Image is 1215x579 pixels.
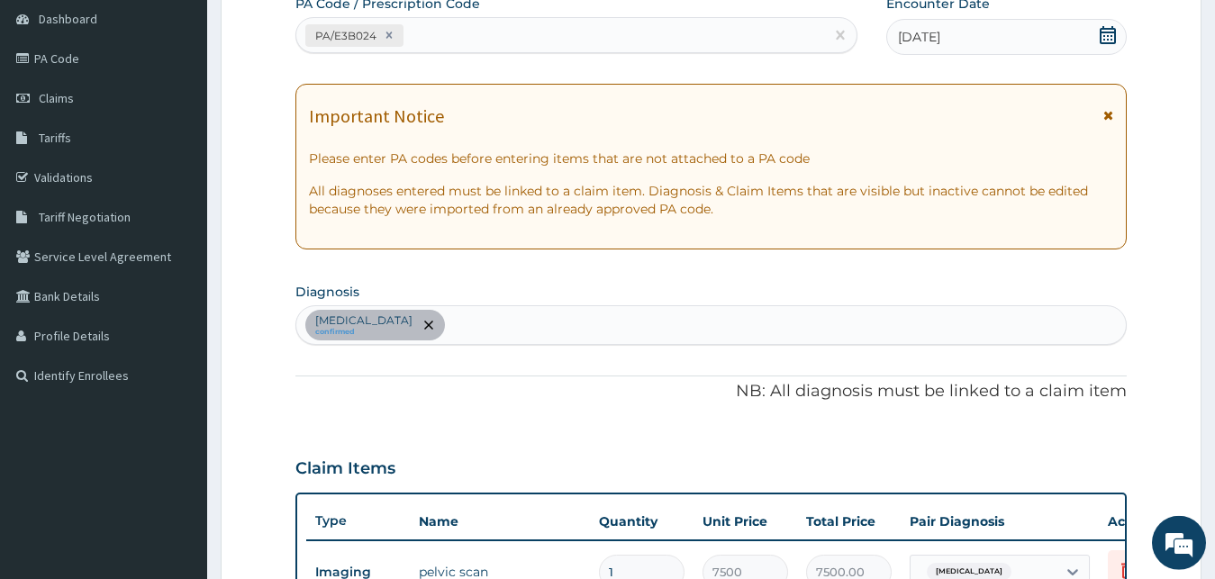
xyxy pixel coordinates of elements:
[315,328,413,337] small: confirmed
[410,503,590,539] th: Name
[797,503,901,539] th: Total Price
[1099,503,1189,539] th: Actions
[309,149,1114,167] p: Please enter PA codes before entering items that are not attached to a PA code
[104,175,249,357] span: We're online!
[39,209,131,225] span: Tariff Negotiation
[39,11,97,27] span: Dashboard
[306,504,410,538] th: Type
[295,9,339,52] div: Minimize live chat window
[39,90,74,106] span: Claims
[295,380,1128,403] p: NB: All diagnosis must be linked to a claim item
[295,459,395,479] h3: Claim Items
[901,503,1099,539] th: Pair Diagnosis
[309,182,1114,218] p: All diagnoses entered must be linked to a claim item. Diagnosis & Claim Items that are visible bu...
[421,317,437,333] span: remove selection option
[94,101,303,124] div: Chat with us now
[9,387,343,450] textarea: Type your message and hit 'Enter'
[309,106,444,126] h1: Important Notice
[39,130,71,146] span: Tariffs
[590,503,694,539] th: Quantity
[295,283,359,301] label: Diagnosis
[898,28,940,46] span: [DATE]
[694,503,797,539] th: Unit Price
[315,313,413,328] p: [MEDICAL_DATA]
[33,90,73,135] img: d_794563401_company_1708531726252_794563401
[310,25,379,46] div: PA/E3B024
